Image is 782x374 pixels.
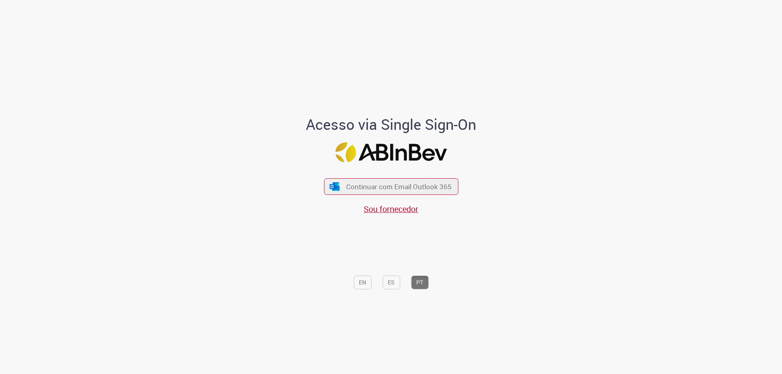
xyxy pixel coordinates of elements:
a: Sou fornecedor [364,203,418,214]
button: PT [411,276,428,289]
button: ícone Azure/Microsoft 360 Continuar com Email Outlook 365 [324,178,458,195]
h1: Acesso via Single Sign-On [278,116,504,133]
button: EN [354,276,371,289]
span: Continuar com Email Outlook 365 [346,182,452,191]
button: ES [382,276,400,289]
img: ícone Azure/Microsoft 360 [329,182,340,191]
img: Logo ABInBev [335,142,447,162]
